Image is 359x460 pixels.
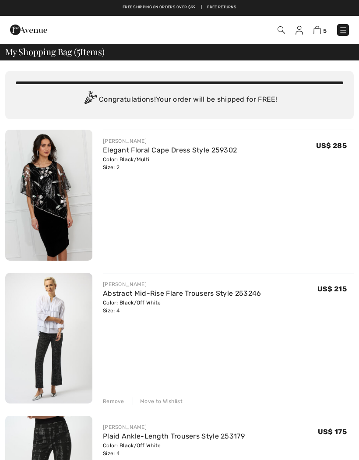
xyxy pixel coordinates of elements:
div: Color: Black/Off White Size: 4 [103,299,261,315]
img: Shopping Bag [313,26,321,34]
img: Menu [339,26,348,35]
div: Remove [103,397,124,405]
div: [PERSON_NAME] [103,423,245,431]
div: [PERSON_NAME] [103,137,237,145]
span: US$ 215 [317,285,347,293]
span: US$ 285 [316,142,347,150]
span: 5 [77,45,80,57]
a: Abstract Mid-Rise Flare Trousers Style 253246 [103,289,261,297]
span: US$ 175 [318,428,347,436]
div: Move to Wishlist [133,397,183,405]
span: 5 [323,28,327,34]
img: My Info [296,26,303,35]
a: Elegant Floral Cape Dress Style 259302 [103,146,237,154]
span: My Shopping Bag ( Items) [5,47,105,56]
a: Free shipping on orders over $99 [123,4,196,11]
img: 1ère Avenue [10,21,47,39]
a: Plaid Ankle-Length Trousers Style 253179 [103,432,245,440]
a: 1ère Avenue [10,25,47,33]
a: Free Returns [207,4,236,11]
div: Congratulations! Your order will be shipped for FREE! [16,91,343,109]
img: Search [278,26,285,34]
div: [PERSON_NAME] [103,280,261,288]
div: Color: Black/Multi Size: 2 [103,156,237,171]
img: Abstract Mid-Rise Flare Trousers Style 253246 [5,273,92,403]
div: Color: Black/Off White Size: 4 [103,442,245,457]
img: Congratulation2.svg [81,91,99,109]
a: 5 [313,25,327,35]
img: Elegant Floral Cape Dress Style 259302 [5,130,92,261]
span: | [201,4,202,11]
